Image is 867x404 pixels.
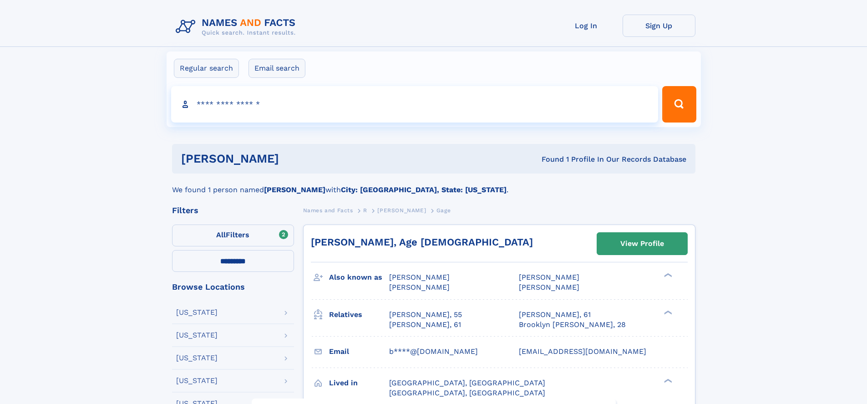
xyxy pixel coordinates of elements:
[389,310,462,320] a: [PERSON_NAME], 55
[172,206,294,215] div: Filters
[519,310,591,320] a: [PERSON_NAME], 61
[176,332,218,339] div: [US_STATE]
[389,378,545,387] span: [GEOGRAPHIC_DATA], [GEOGRAPHIC_DATA]
[519,273,579,281] span: [PERSON_NAME]
[377,205,426,216] a: [PERSON_NAME]
[176,309,218,316] div: [US_STATE]
[377,207,426,214] span: [PERSON_NAME]
[389,389,545,397] span: [GEOGRAPHIC_DATA], [GEOGRAPHIC_DATA]
[329,344,389,359] h3: Email
[389,273,450,281] span: [PERSON_NAME]
[519,283,579,291] span: [PERSON_NAME]
[620,233,664,254] div: View Profile
[329,307,389,322] h3: Relatives
[329,270,389,285] h3: Also known as
[341,185,507,194] b: City: [GEOGRAPHIC_DATA], State: [US_STATE]
[172,174,695,195] div: We found 1 person named with .
[623,15,695,37] a: Sign Up
[363,205,367,216] a: R
[248,59,305,78] label: Email search
[264,185,325,194] b: [PERSON_NAME]
[174,59,239,78] label: Regular search
[519,320,626,330] a: Brooklyn [PERSON_NAME], 28
[436,207,451,214] span: Gage
[303,205,353,216] a: Names and Facts
[662,86,696,123] button: Search Button
[363,207,367,214] span: R
[662,378,673,384] div: ❯
[176,354,218,362] div: [US_STATE]
[172,15,303,39] img: Logo Names and Facts
[662,309,673,315] div: ❯
[176,377,218,384] div: [US_STATE]
[662,272,673,278] div: ❯
[329,375,389,391] h3: Lived in
[172,225,294,246] label: Filters
[410,154,686,164] div: Found 1 Profile In Our Records Database
[389,320,461,330] a: [PERSON_NAME], 61
[311,236,533,248] a: [PERSON_NAME], Age [DEMOGRAPHIC_DATA]
[519,347,646,356] span: [EMAIL_ADDRESS][DOMAIN_NAME]
[216,230,226,239] span: All
[597,233,687,255] a: View Profile
[181,153,411,164] h1: [PERSON_NAME]
[550,15,623,37] a: Log In
[171,86,659,123] input: search input
[172,283,294,291] div: Browse Locations
[389,283,450,291] span: [PERSON_NAME]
